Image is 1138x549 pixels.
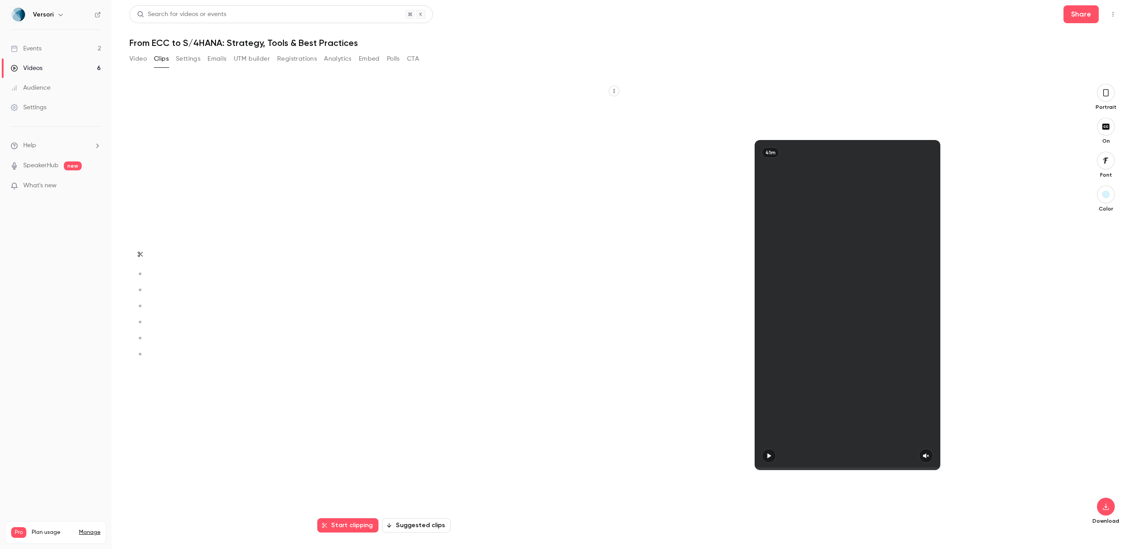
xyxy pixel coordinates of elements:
[11,83,50,92] div: Audience
[11,44,42,53] div: Events
[11,64,42,73] div: Videos
[1092,171,1120,178] p: Font
[1063,5,1099,23] button: Share
[1092,137,1120,144] p: On
[234,52,270,66] button: UTM builder
[407,52,419,66] button: CTA
[154,52,169,66] button: Clips
[129,37,1120,48] h1: From ECC to S/4HANA: Strategy, Tools & Best Practices
[176,52,200,66] button: Settings
[11,141,101,150] li: help-dropdown-opener
[382,518,451,532] button: Suggested clips
[11,8,25,22] img: Versori
[129,52,147,66] button: Video
[79,529,100,536] a: Manage
[277,52,317,66] button: Registrations
[23,161,58,170] a: SpeakerHub
[208,52,226,66] button: Emails
[387,52,400,66] button: Polls
[359,52,380,66] button: Embed
[1106,7,1120,21] button: Top Bar Actions
[64,161,82,170] span: new
[1092,205,1120,212] p: Color
[32,529,74,536] span: Plan usage
[23,181,57,190] span: What's new
[317,518,378,532] button: Start clipping
[1092,517,1120,524] p: Download
[23,141,36,150] span: Help
[11,527,26,538] span: Pro
[762,147,779,158] div: 41m
[33,10,54,19] h6: Versori
[11,103,46,112] div: Settings
[324,52,352,66] button: Analytics
[1092,103,1120,111] p: Portrait
[137,10,226,19] div: Search for videos or events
